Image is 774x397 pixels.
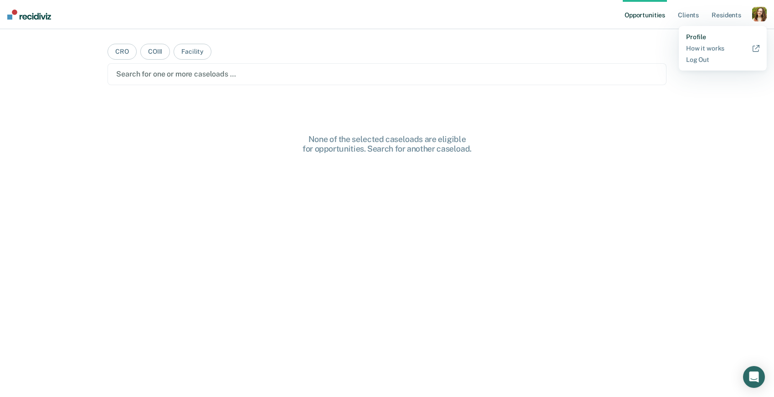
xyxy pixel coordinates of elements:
[686,45,759,52] a: How it works
[7,10,51,20] img: Recidiviz
[686,33,759,41] a: Profile
[686,56,759,64] a: Log Out
[108,44,137,60] button: CRO
[743,366,765,388] div: Open Intercom Messenger
[241,134,533,154] div: None of the selected caseloads are eligible for opportunities. Search for another caseload.
[174,44,211,60] button: Facility
[140,44,170,60] button: COIII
